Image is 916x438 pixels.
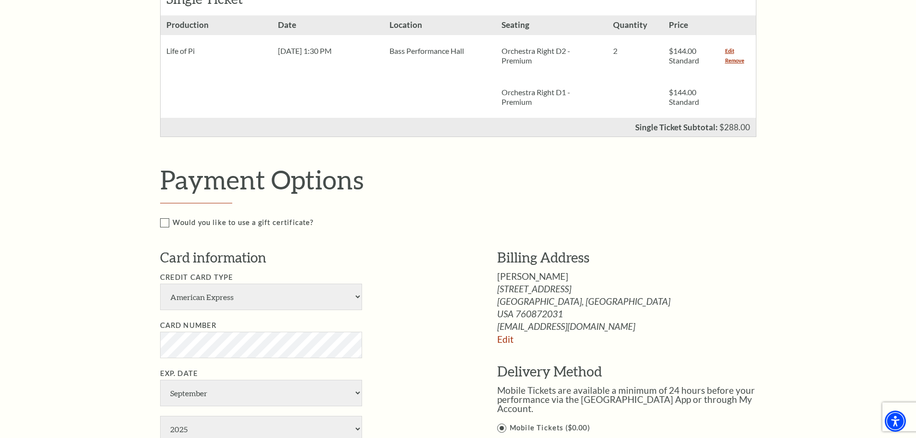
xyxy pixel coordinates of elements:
[160,321,217,329] label: Card Number
[669,46,699,65] span: $144.00 Standard
[635,123,718,131] p: Single Ticket Subtotal:
[497,322,777,331] span: [EMAIL_ADDRESS][DOMAIN_NAME]
[497,271,568,282] span: [PERSON_NAME]
[497,334,514,345] a: Edit
[497,363,602,379] span: Delivery Method
[607,15,663,35] h3: Quantity
[663,15,719,35] h3: Price
[719,122,750,132] span: $288.00
[160,164,777,195] h2: Payment Options
[496,15,607,35] h3: Seating
[497,309,777,318] span: USA 760872031
[502,88,602,107] p: Orchestra Right D1 - Premium
[272,35,384,67] div: [DATE] 1:30 PM
[161,35,272,67] div: Life of Pi
[497,249,590,265] span: Billing Address
[160,284,362,310] select: Single select
[497,297,777,306] span: [GEOGRAPHIC_DATA], [GEOGRAPHIC_DATA]
[497,284,777,293] span: [STREET_ADDRESS]
[497,386,777,413] p: Mobile Tickets are available a minimum of 24 hours before your performance via the [GEOGRAPHIC_DA...
[725,46,734,56] a: Edit
[160,217,777,229] label: Would you like to use a gift certificate?
[502,46,602,65] p: Orchestra Right D2 - Premium
[725,56,744,65] a: Remove
[669,88,699,106] span: $144.00 Standard
[613,46,657,56] p: 2
[272,15,384,35] h3: Date
[160,380,362,406] select: Exp. Date
[160,369,199,377] label: Exp. Date
[161,15,272,35] h3: Production
[389,46,464,55] span: Bass Performance Hall
[497,422,777,434] label: Mobile Tickets ($0.00)
[384,15,495,35] h3: Location
[160,273,234,281] label: Credit Card Type
[160,248,468,267] h3: Card information
[885,411,906,432] div: Accessibility Menu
